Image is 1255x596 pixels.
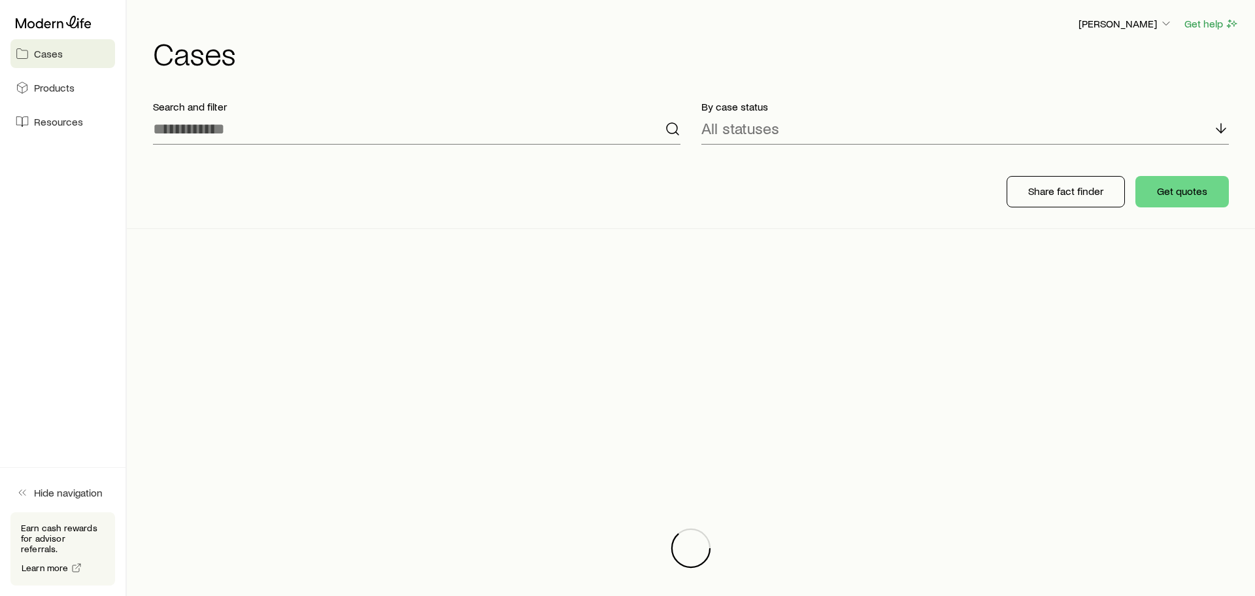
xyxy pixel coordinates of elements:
p: All statuses [701,119,779,137]
p: Earn cash rewards for advisor referrals. [21,523,105,554]
p: Search and filter [153,100,680,113]
span: Learn more [22,563,69,572]
span: Hide navigation [34,486,103,499]
div: Earn cash rewards for advisor referrals.Learn more [10,512,115,586]
button: Get quotes [1135,176,1229,207]
span: Resources [34,115,83,128]
p: [PERSON_NAME] [1079,17,1173,30]
span: Cases [34,47,63,60]
button: Hide navigation [10,478,115,507]
a: Products [10,73,115,102]
button: Get help [1184,16,1239,31]
p: Share fact finder [1028,184,1103,198]
a: Resources [10,107,115,136]
p: By case status [701,100,1229,113]
button: [PERSON_NAME] [1078,16,1173,32]
span: Products [34,81,75,94]
button: Share fact finder [1007,176,1125,207]
h1: Cases [153,37,1239,69]
a: Cases [10,39,115,68]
